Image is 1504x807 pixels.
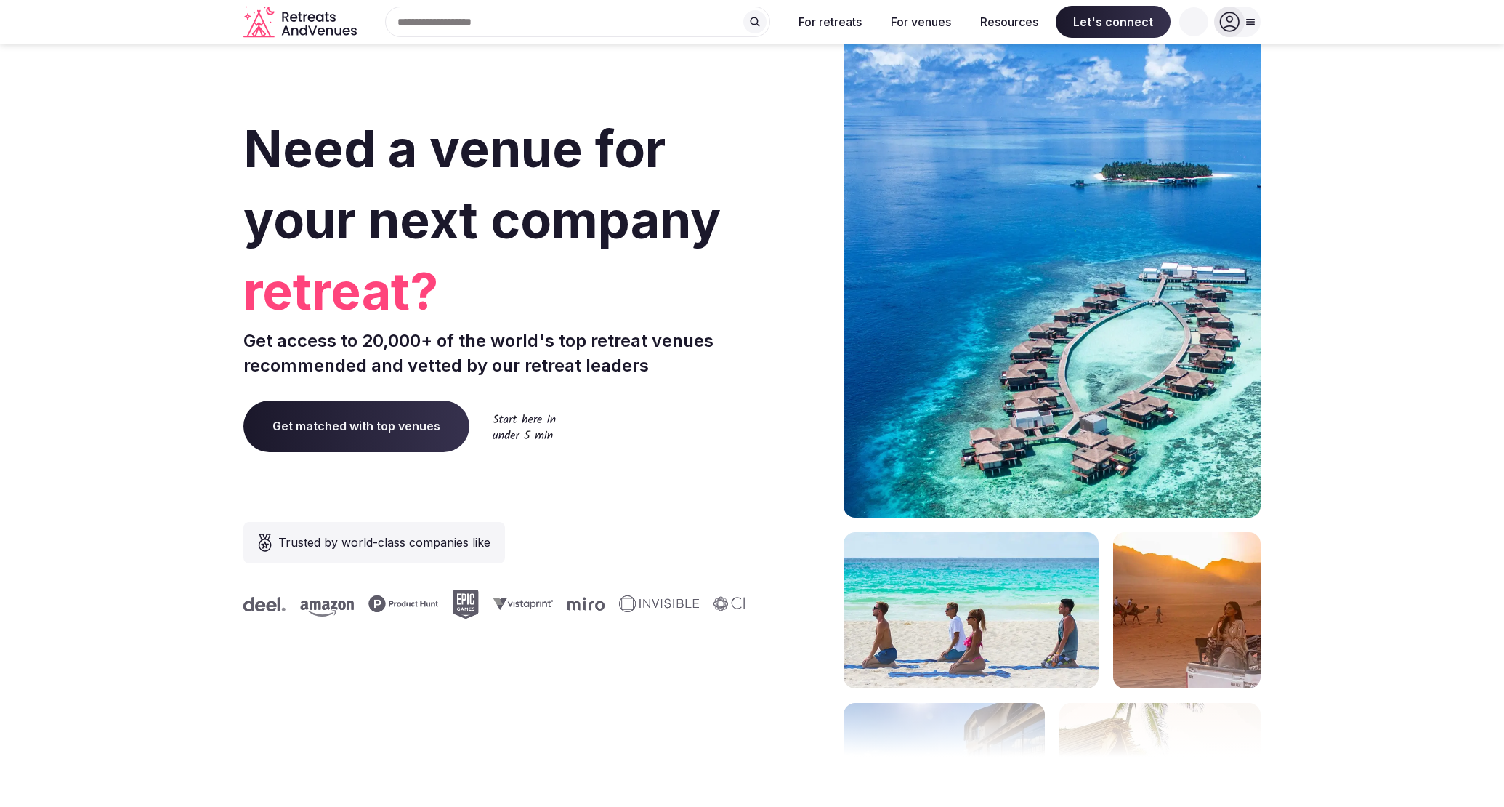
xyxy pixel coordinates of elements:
span: Need a venue for your next company [243,118,721,251]
a: Get matched with top venues [243,401,469,451]
img: yoga on tropical beach [844,532,1099,688]
svg: Invisible company logo [618,595,698,613]
span: Let's connect [1056,6,1171,38]
svg: Vistaprint company logo [492,598,551,610]
span: retreat? [243,256,746,327]
button: For retreats [787,6,873,38]
img: Start here in under 5 min [493,414,556,439]
button: Resources [969,6,1050,38]
svg: Miro company logo [566,597,603,611]
button: For venues [879,6,963,38]
svg: Deel company logo [242,597,284,611]
p: Get access to 20,000+ of the world's top retreat venues recommended and vetted by our retreat lea... [243,329,746,377]
a: Visit the homepage [243,6,360,39]
img: woman sitting in back of truck with camels [1113,532,1261,688]
svg: Retreats and Venues company logo [243,6,360,39]
svg: Epic Games company logo [451,590,477,619]
span: Trusted by world-class companies like [278,534,490,551]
